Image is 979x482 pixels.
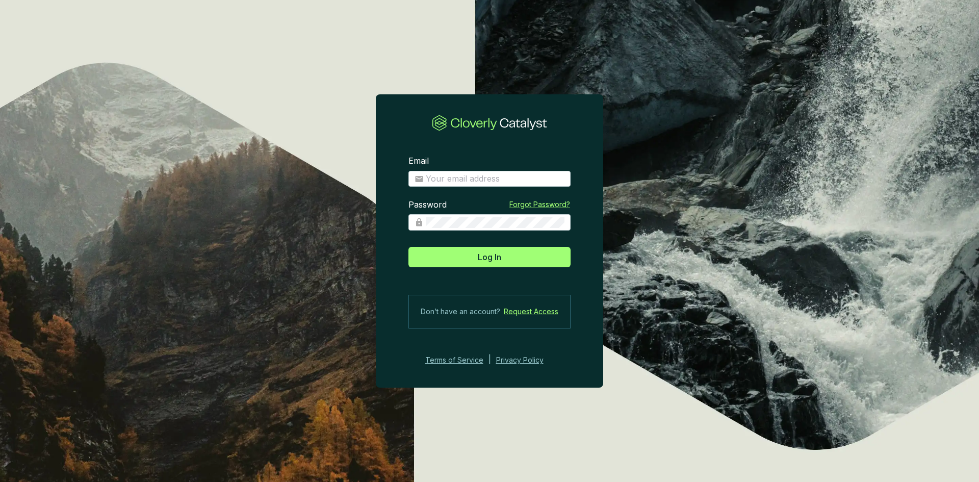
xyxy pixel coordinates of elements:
[426,217,564,228] input: Password
[496,354,557,366] a: Privacy Policy
[478,251,501,263] span: Log In
[421,306,500,318] span: Don’t have an account?
[504,306,558,318] a: Request Access
[408,156,429,167] label: Email
[422,354,483,366] a: Terms of Service
[509,199,570,210] a: Forgot Password?
[408,247,571,267] button: Log In
[488,354,491,366] div: |
[408,199,447,211] label: Password
[426,173,564,185] input: Email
